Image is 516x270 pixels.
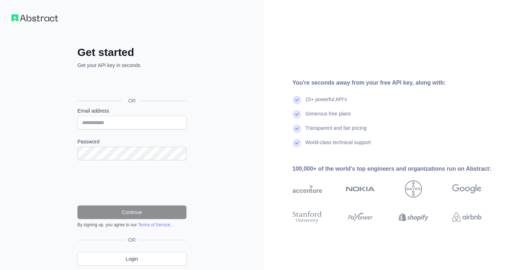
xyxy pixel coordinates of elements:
[293,79,505,87] div: You're seconds away from your free API key, along with:
[293,165,505,173] div: 100,000+ of the world's top engineers and organizations run on Abstract:
[346,210,375,224] img: payoneer
[306,96,347,110] div: 15+ powerful API's
[306,110,351,124] div: Generous free plans
[452,210,482,224] img: airbnb
[452,180,482,198] img: google
[11,14,58,22] img: Workflow
[399,210,428,224] img: shopify
[125,236,138,243] span: OR
[346,180,375,198] img: nokia
[293,180,322,198] img: accenture
[77,77,185,93] div: Se connecter avec Google. S'ouvre dans un nouvel onglet.
[293,139,301,147] img: check mark
[77,46,186,59] h2: Get started
[306,139,371,153] div: World-class technical support
[293,210,322,224] img: stanford university
[138,222,170,227] a: Terms of Service
[74,77,189,93] iframe: Bouton "Se connecter avec Google"
[293,124,301,133] img: check mark
[293,110,301,119] img: check mark
[77,252,186,266] a: Login
[77,138,186,145] label: Password
[77,222,186,228] div: By signing up, you agree to our .
[77,205,186,219] button: Continue
[77,62,186,69] p: Get your API key in seconds
[405,180,422,198] img: bayer
[77,107,186,114] label: Email address
[122,97,141,104] span: OR
[77,169,186,197] iframe: reCAPTCHA
[293,96,301,104] img: check mark
[306,124,367,139] div: Transparent and fair pricing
